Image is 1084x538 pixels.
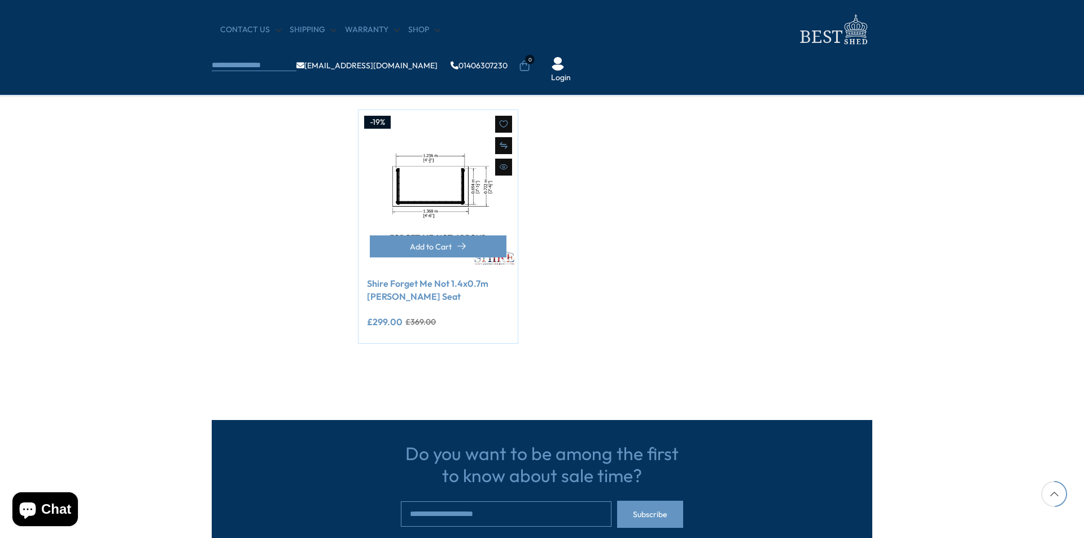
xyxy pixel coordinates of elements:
span: 0 [525,55,535,64]
a: Warranty [345,24,400,36]
span: Add to Cart [410,243,452,251]
inbox-online-store-chat: Shopify online store chat [9,492,81,529]
span: Subscribe [633,510,667,518]
button: Add to Cart [370,235,506,257]
a: Shipping [290,24,336,36]
img: User Icon [551,57,565,71]
button: Subscribe [617,501,683,528]
a: [EMAIL_ADDRESS][DOMAIN_NAME] [296,62,438,69]
h3: Do you want to be among the first to know about sale time? [401,443,683,486]
a: Shire Forget Me Not 1.4x0.7m [PERSON_NAME] Seat [367,277,509,303]
a: CONTACT US [220,24,281,36]
ins: £299.00 [367,317,403,326]
img: logo [793,11,872,48]
a: 0 [519,60,530,72]
a: Login [551,72,571,84]
div: -19% [364,116,391,129]
img: Shire Forget Me Not 1.4x0.7m Arbour Seat - Best Shed [359,110,518,269]
del: £369.00 [405,318,436,326]
a: 01406307230 [451,62,508,69]
a: Shop [408,24,440,36]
